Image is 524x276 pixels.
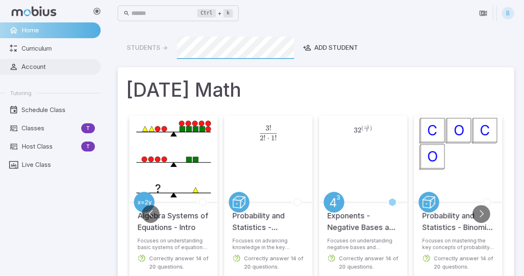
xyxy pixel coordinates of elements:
[475,5,491,21] button: Join in Zoom Client
[327,237,399,251] p: Focuses on understanding negative bases and exponents.
[142,205,159,223] button: Go to previous slide
[22,124,78,133] span: Classes
[339,254,399,271] p: Correctly answer 14 of 20 questions.
[22,62,95,71] span: Account
[354,126,357,134] span: 3
[369,125,370,129] span: ​
[480,122,490,139] text: C
[10,89,31,97] span: Tutoring
[427,148,438,165] text: O
[138,210,209,233] h5: Algebra Systems of Equations - Intro
[275,134,277,142] span: !
[22,44,95,53] span: Curriculum
[364,124,367,128] span: −
[134,192,155,212] a: Algebra
[427,122,437,139] text: C
[434,254,494,271] p: Correctly answer 14 of 20 questions.
[472,205,490,223] button: Go to next slide
[267,134,269,142] span: ⋅
[502,7,514,20] div: B
[22,105,95,115] span: Schedule Class
[422,237,494,251] p: Focuses on mastering the key concepts of probability, using n choose m, and n permute m, and bino...
[197,9,216,17] kbd: Ctrl
[155,182,161,195] text: ?
[232,237,304,251] p: Focuses on advancing knowledge in the key concepts of probability including practice with factori...
[223,9,233,17] kbd: k
[367,124,369,128] span: 1
[327,210,399,233] h5: Exponents - Negative Bases and Exponents - Practice
[418,192,439,212] a: Probability
[229,192,249,212] a: Probability
[149,254,209,271] p: Correctly answer 14 of 20 questions.
[244,254,304,271] p: Correctly answer 14 of 20 questions.
[138,237,209,251] p: Focuses on understanding basic systems of equations and how to work with them.
[361,125,363,131] span: (
[263,134,266,142] span: !
[422,210,494,233] h5: Probability and Statistics - Binomial Notation Intro
[22,142,78,151] span: Host Class
[271,134,275,142] span: 1
[266,124,269,132] span: 3
[370,125,372,131] span: )
[303,43,358,52] div: Add Student
[357,126,361,134] span: 2
[126,76,506,104] h1: [DATE] Math
[277,125,278,135] span: ​
[81,124,95,132] span: T
[324,192,344,212] a: Exponents
[81,142,95,151] span: T
[232,210,304,233] h5: Probability and Statistics - Probability with Factorials Practice
[260,134,263,142] span: 2
[453,122,464,139] text: O
[22,160,95,169] span: Live Class
[269,124,271,132] span: !
[197,8,233,18] div: +
[22,26,95,35] span: Home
